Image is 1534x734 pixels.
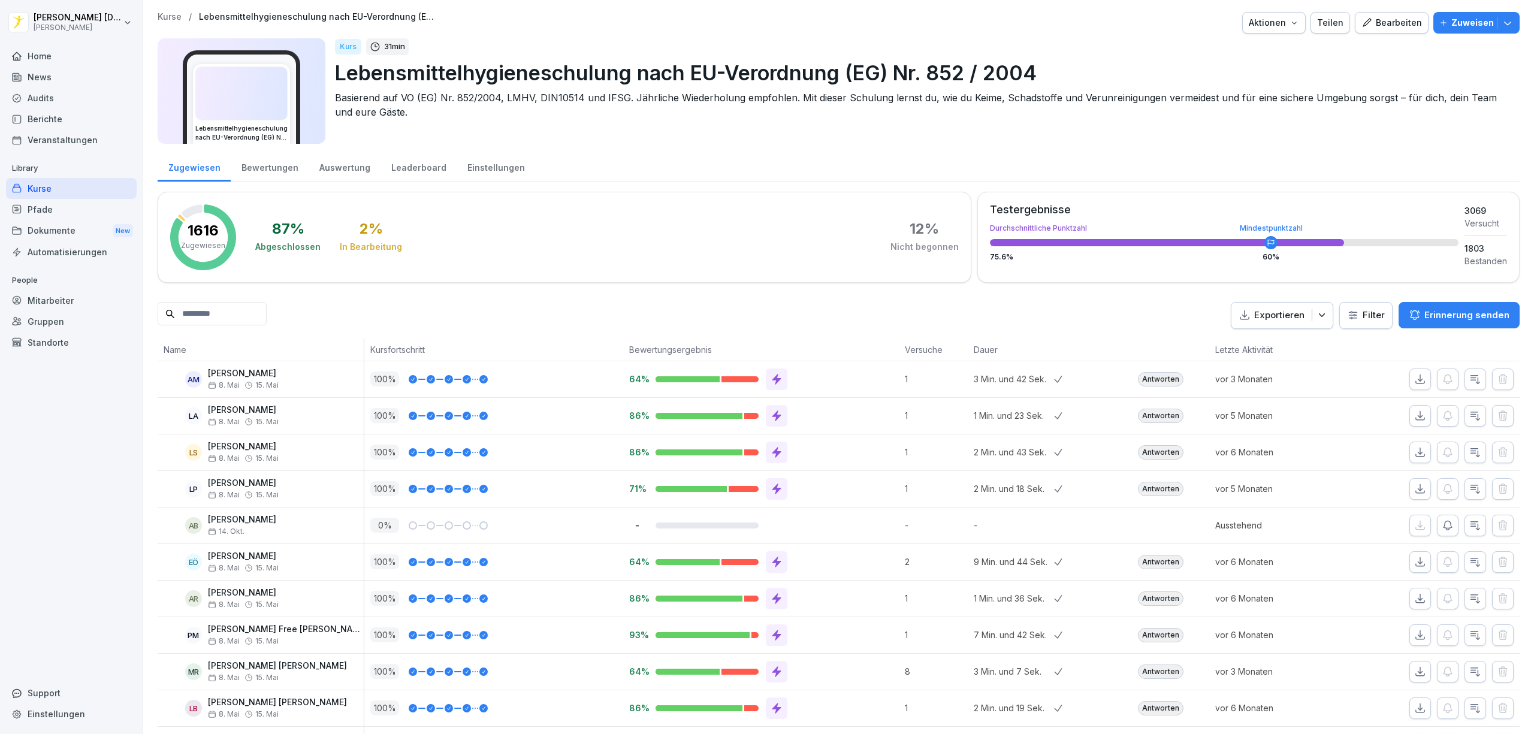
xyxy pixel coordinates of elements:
div: MR [185,663,202,680]
p: 64% [629,556,646,567]
p: Erinnerung senden [1424,309,1509,322]
div: Versucht [1464,217,1507,229]
p: 1 [905,373,968,385]
p: [PERSON_NAME] [208,405,279,415]
div: Dokumente [6,220,137,242]
a: DokumenteNew [6,220,137,242]
div: Antworten [1138,372,1183,386]
p: vor 6 Monaten [1215,629,1339,641]
div: Support [6,682,137,703]
p: 1 [905,409,968,422]
span: 8. Mai [208,418,240,426]
p: Dauer [974,343,1048,356]
div: Antworten [1138,591,1183,606]
div: Kurs [335,39,361,55]
p: 64% [629,373,646,385]
span: 15. Mai [255,710,279,718]
div: Antworten [1138,628,1183,642]
div: AB [185,517,202,534]
p: 100 % [370,591,399,606]
p: 2 Min. und 18 Sek. [974,482,1054,495]
p: vor 6 Monaten [1215,555,1339,568]
div: Einstellungen [6,703,137,724]
a: Einstellungen [457,151,535,182]
button: Teilen [1310,12,1350,34]
p: [PERSON_NAME] [208,478,279,488]
div: 1803 [1464,242,1507,255]
p: 3 Min. und 42 Sek. [974,373,1054,385]
p: [PERSON_NAME] [34,23,121,32]
span: 15. Mai [255,673,279,682]
p: Versuche [905,343,962,356]
button: Exportieren [1231,302,1333,329]
div: Antworten [1138,664,1183,679]
p: People [6,271,137,290]
span: 14. Okt. [208,527,244,536]
div: Antworten [1138,555,1183,569]
div: Mindestpunktzahl [1240,225,1303,232]
button: Bearbeiten [1355,12,1429,34]
a: Auswertung [309,151,381,182]
span: 15. Mai [255,564,279,572]
p: [PERSON_NAME] [208,515,276,525]
p: 1 Min. und 23 Sek. [974,409,1054,422]
p: 86% [629,593,646,604]
div: Standorte [6,332,137,353]
p: vor 6 Monaten [1215,702,1339,714]
div: Bearbeiten [1361,16,1422,29]
a: Gruppen [6,311,137,332]
p: [PERSON_NAME] [208,368,279,379]
p: 100 % [370,554,399,569]
p: 71% [629,483,646,494]
p: - [629,519,646,531]
p: [PERSON_NAME] [DEMOGRAPHIC_DATA] [34,13,121,23]
a: Veranstaltungen [6,129,137,150]
p: 1 Min. und 36 Sek. [974,592,1054,605]
div: Durchschnittliche Punktzahl [990,225,1458,232]
a: Bewertungen [231,151,309,182]
p: Exportieren [1254,309,1304,322]
span: 8. Mai [208,637,240,645]
div: EÖ [185,554,202,570]
p: 100 % [370,481,399,496]
p: - [905,519,968,531]
span: 15. Mai [255,454,279,463]
a: Berichte [6,108,137,129]
p: Bewertungsergebnis [629,343,893,356]
div: 60 % [1263,253,1279,261]
a: Pfade [6,199,137,220]
p: 2 Min. und 43 Sek. [974,446,1054,458]
a: Mitarbeiter [6,290,137,311]
div: New [113,224,133,238]
p: 100 % [370,627,399,642]
a: Audits [6,87,137,108]
a: Home [6,46,137,67]
button: Erinnerung senden [1399,302,1520,328]
p: 100 % [370,445,399,460]
p: Name [164,343,358,356]
a: Kurse [6,178,137,199]
div: 2 % [360,222,383,236]
p: Ausstehend [1215,519,1339,531]
div: Aktionen [1249,16,1299,29]
p: Zugewiesen [181,240,225,251]
p: 9 Min. und 44 Sek. [974,555,1054,568]
a: News [6,67,137,87]
p: Kurse [158,12,182,22]
div: Antworten [1138,701,1183,715]
div: LS [185,444,202,461]
div: 87 % [272,222,304,236]
span: 8. Mai [208,381,240,389]
div: LA [185,407,202,424]
p: 86% [629,702,646,714]
div: Bestanden [1464,255,1507,267]
a: Leaderboard [381,151,457,182]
